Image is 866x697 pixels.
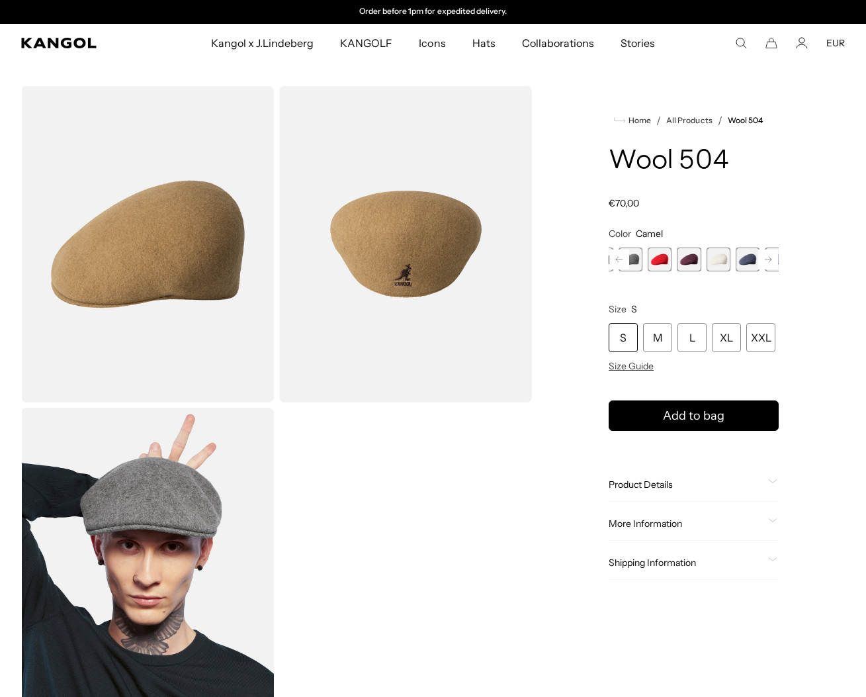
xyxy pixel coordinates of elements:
[609,147,779,176] h1: Wool 504
[765,37,777,49] button: Cart
[340,24,392,62] span: KANGOLF
[359,7,507,17] p: Order before 1pm for expedited delivery.
[327,24,406,62] a: KANGOLF
[648,248,671,271] div: 16 of 21
[636,228,663,240] span: Camel
[609,303,627,315] span: Size
[765,248,789,271] label: Digital Lavender
[609,479,763,490] span: Product Details
[21,38,139,48] a: Kangol
[735,37,747,49] summary: Search here
[459,24,509,62] a: Hats
[736,248,759,271] div: 19 of 21
[609,557,763,569] span: Shipping Information
[609,197,639,209] span: €70,00
[626,116,651,125] span: Home
[728,116,763,125] a: Wool 504
[796,37,808,49] a: Account
[297,7,570,17] slideshow-component: Announcement bar
[609,518,763,530] span: More Information
[651,113,661,128] li: /
[619,248,642,271] label: Flannel
[746,323,775,352] div: XXL
[614,115,651,126] a: Home
[666,116,712,125] a: All Products
[707,248,730,271] label: White
[765,248,789,271] div: 20 of 21
[677,323,707,352] div: L
[609,113,779,128] nav: breadcrumbs
[712,323,741,352] div: XL
[619,248,642,271] div: 15 of 21
[736,248,759,271] label: Deep Springs
[297,7,570,17] div: 2 of 2
[631,303,637,315] span: S
[406,24,458,62] a: Icons
[663,407,724,425] span: Add to bag
[677,248,701,271] label: Vino
[419,24,445,62] span: Icons
[707,248,730,271] div: 18 of 21
[607,24,668,62] a: Stories
[509,24,607,62] a: Collaborations
[609,400,779,431] button: Add to bag
[609,228,631,240] span: Color
[609,323,638,352] div: S
[677,248,701,271] div: 17 of 21
[643,323,672,352] div: M
[826,37,845,49] button: EUR
[297,7,570,17] div: Announcement
[472,24,496,62] span: Hats
[21,86,274,402] img: color-camel
[621,24,655,62] span: Stories
[713,113,722,128] li: /
[198,24,327,62] a: Kangol x J.Lindeberg
[211,24,314,62] span: Kangol x J.Lindeberg
[522,24,594,62] span: Collaborations
[609,360,654,372] span: Size Guide
[279,86,532,402] img: color-camel
[648,248,671,271] label: Red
